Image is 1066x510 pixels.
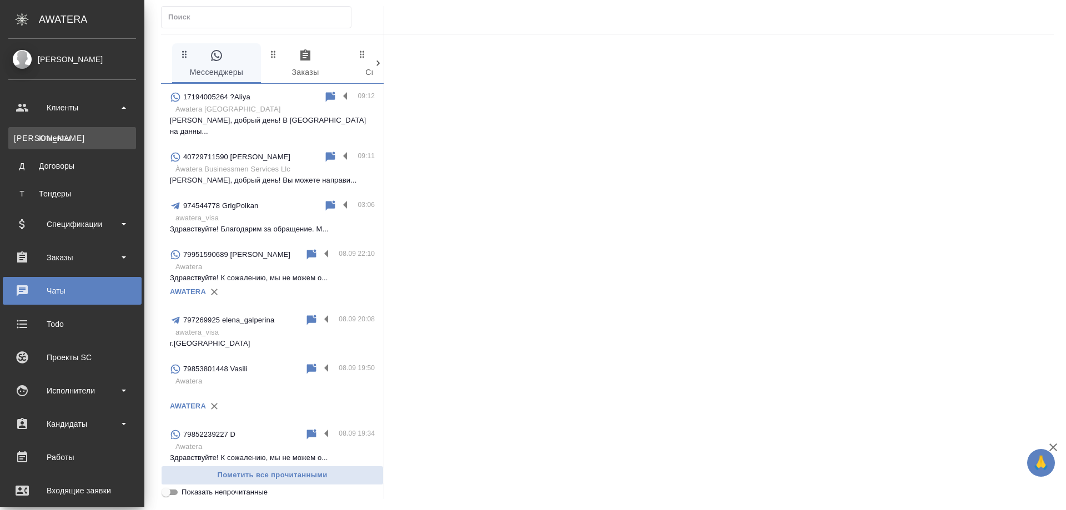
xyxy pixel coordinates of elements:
[161,307,384,356] div: 797269925 elena_galperina08.09 20:08awatera_visaг.[GEOGRAPHIC_DATA]
[324,150,337,164] div: Пометить непрочитанным
[305,314,318,327] div: Пометить непрочитанным
[183,363,247,375] p: 79853801448 Vasili
[179,49,254,79] span: Мессенджеры
[339,362,375,373] p: 08.09 19:50
[167,469,378,482] span: Пометить все прочитанными
[170,452,375,463] p: Здравствуйте! К сожалению, мы не можем о...
[8,316,136,332] div: Todo
[161,84,384,144] div: 17194005264 ?Aliya09:12Awatera [GEOGRAPHIC_DATA][PERSON_NAME], добрый день! В [GEOGRAPHIC_DATA] н...
[170,115,375,137] p: [PERSON_NAME], добрый день! В [GEOGRAPHIC_DATA] на данны...
[170,402,206,410] a: AWATERA
[175,164,375,175] p: Àwatera Businessmen Services Llc
[8,127,136,149] a: [PERSON_NAME]Клиенты
[3,477,142,504] a: Входящие заявки
[1032,451,1050,474] span: 🙏
[183,249,290,260] p: 79951590689 [PERSON_NAME]
[324,199,337,213] div: Пометить непрочитанным
[8,249,136,266] div: Заказы
[206,284,223,300] button: Удалить привязку
[358,90,375,102] p: 09:12
[183,200,258,211] p: 974544778 GrigPolkan
[206,398,223,415] button: Удалить привязку
[8,53,136,65] div: [PERSON_NAME]
[356,49,432,79] span: Спецификации
[170,272,375,284] p: Здравствуйте! К сожалению, мы не можем о...
[3,277,142,305] a: Чаты
[339,248,375,259] p: 08.09 22:10
[14,133,130,144] div: Клиенты
[161,356,384,421] div: 79853801448 Vasili08.09 19:50AwateraAWATERA
[8,99,136,116] div: Клиенты
[8,183,136,205] a: ТТендеры
[161,421,384,487] div: 79852239227 D08.09 19:34AwateraЗдравствуйте! К сожалению, мы не можем о...Физическое лицо (Смолен...
[3,344,142,371] a: Проекты SC
[8,216,136,233] div: Спецификации
[161,466,384,485] button: Пометить все прочитанными
[268,49,279,59] svg: Зажми и перетащи, чтобы поменять порядок вкладок
[179,49,190,59] svg: Зажми и перетащи, чтобы поменять порядок вкладок
[8,155,136,177] a: ДДоговоры
[1027,449,1055,477] button: 🙏
[175,261,375,272] p: Awatera
[14,188,130,199] div: Тендеры
[39,8,144,31] div: AWATERA
[339,314,375,325] p: 08.09 20:08
[175,104,375,115] p: Awatera [GEOGRAPHIC_DATA]
[161,144,384,193] div: 40729711590 [PERSON_NAME]09:11Àwatera Businessmen Services Llc[PERSON_NAME], добрый день! Вы може...
[358,199,375,210] p: 03:06
[8,382,136,399] div: Исполнители
[14,160,130,171] div: Договоры
[8,349,136,366] div: Проекты SC
[183,315,274,326] p: 797269925 elena_galperina
[3,310,142,338] a: Todo
[268,49,343,79] span: Заказы
[324,90,337,104] div: Пометить непрочитанным
[183,429,235,440] p: 79852239227 D
[357,49,368,59] svg: Зажми и перетащи, чтобы поменять порядок вкладок
[170,175,375,186] p: [PERSON_NAME], добрый день! Вы можете направи...
[175,213,375,224] p: awatera_visa
[339,428,375,439] p: 08.09 19:34
[8,282,136,299] div: Чаты
[182,487,268,498] span: Показать непрочитанные
[183,92,250,103] p: 17194005264 ?Aliya
[168,9,351,25] input: Поиск
[175,441,375,452] p: Awatera
[305,248,318,261] div: Пометить непрочитанным
[170,338,375,349] p: г.[GEOGRAPHIC_DATA]
[8,449,136,466] div: Работы
[3,443,142,471] a: Работы
[175,327,375,338] p: awatera_visa
[175,376,375,387] p: Awatera
[183,152,290,163] p: 40729711590 [PERSON_NAME]
[170,224,375,235] p: Здравствуйте! Благодарим за обращение. М...
[8,416,136,432] div: Кандидаты
[161,193,384,241] div: 974544778 GrigPolkan03:06awatera_visaЗдравствуйте! Благодарим за обращение. М...
[170,287,206,296] a: AWATERA
[305,428,318,441] div: Пометить непрочитанным
[358,150,375,161] p: 09:11
[161,241,384,307] div: 79951590689 [PERSON_NAME]08.09 22:10AwateraЗдравствуйте! К сожалению, мы не можем о...AWATERA
[8,482,136,499] div: Входящие заявки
